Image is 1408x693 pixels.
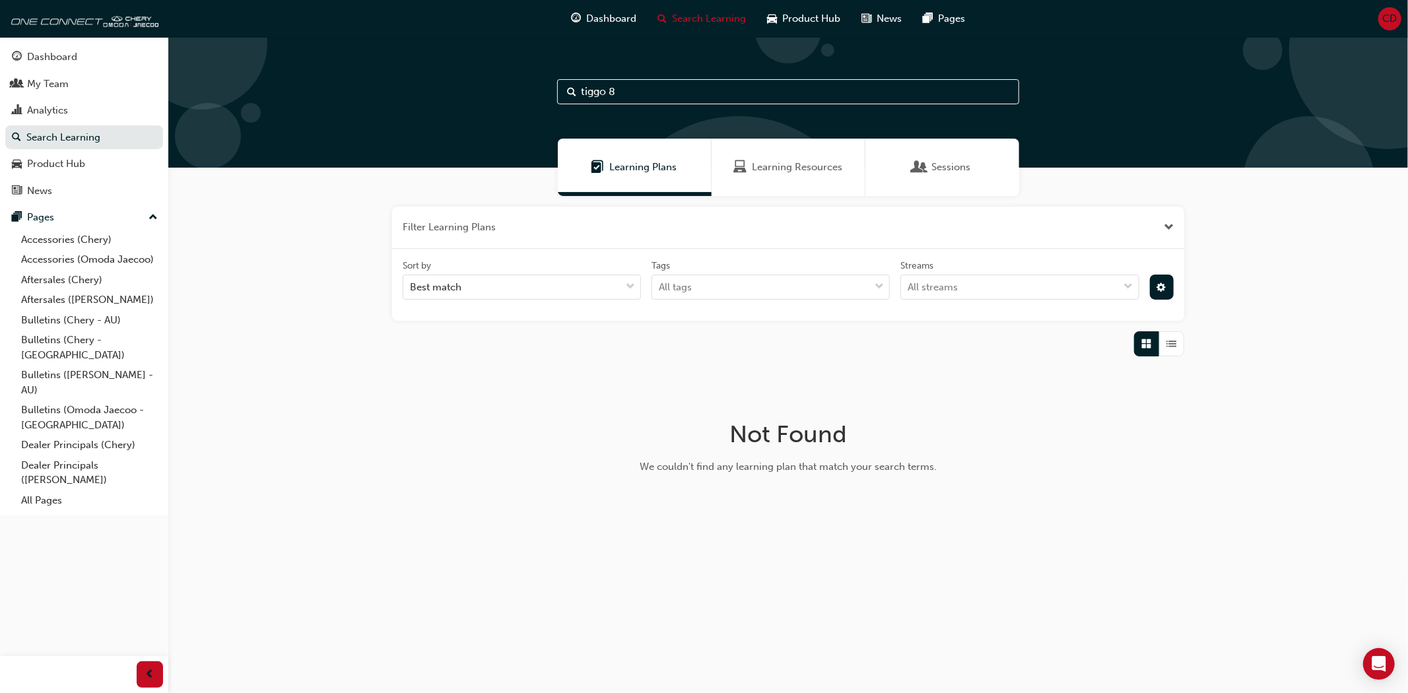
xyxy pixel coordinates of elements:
[1142,337,1152,352] span: Grid
[852,5,913,32] a: news-iconNews
[12,212,22,224] span: pages-icon
[1150,275,1174,300] button: cog-icon
[5,45,163,69] a: Dashboard
[908,280,958,295] div: All streams
[913,5,976,32] a: pages-iconPages
[610,160,677,175] span: Learning Plans
[27,183,52,199] div: News
[752,160,842,175] span: Learning Resources
[648,5,757,32] a: search-iconSearch Learning
[1363,648,1395,680] div: Open Intercom Messenger
[1383,11,1397,26] span: CD
[16,230,163,250] a: Accessories (Chery)
[16,400,163,435] a: Bulletins (Omoda Jaecoo - [GEOGRAPHIC_DATA])
[558,139,712,196] a: Learning PlansLearning Plans
[733,160,747,175] span: Learning Resources
[1157,283,1166,294] span: cog-icon
[1167,337,1177,352] span: List
[27,156,85,172] div: Product Hub
[591,160,605,175] span: Learning Plans
[16,455,163,490] a: Dealer Principals ([PERSON_NAME])
[658,11,667,27] span: search-icon
[16,435,163,455] a: Dealer Principals (Chery)
[1164,220,1174,235] button: Close the filter
[757,5,852,32] a: car-iconProduct Hub
[12,105,22,117] span: chart-icon
[12,158,22,170] span: car-icon
[5,42,163,205] button: DashboardMy TeamAnalyticsSearch LearningProduct HubNews
[932,160,971,175] span: Sessions
[768,11,778,27] span: car-icon
[16,310,163,331] a: Bulletins (Chery - AU)
[865,139,1019,196] a: SessionsSessions
[875,279,884,296] span: down-icon
[12,132,21,144] span: search-icon
[403,259,431,273] div: Sort by
[16,270,163,290] a: Aftersales (Chery)
[923,11,933,27] span: pages-icon
[5,205,163,230] button: Pages
[27,77,69,92] div: My Team
[712,139,865,196] a: Learning ResourcesLearning Resources
[914,160,927,175] span: Sessions
[783,11,841,26] span: Product Hub
[16,365,163,400] a: Bulletins ([PERSON_NAME] - AU)
[5,98,163,123] a: Analytics
[12,51,22,63] span: guage-icon
[862,11,872,27] span: news-icon
[149,209,158,226] span: up-icon
[410,280,461,295] div: Best match
[16,249,163,270] a: Accessories (Omoda Jaecoo)
[561,5,648,32] a: guage-iconDashboard
[572,11,582,27] span: guage-icon
[5,152,163,176] a: Product Hub
[673,11,747,26] span: Search Learning
[145,667,155,683] span: prev-icon
[557,79,1019,104] input: Search...
[877,11,902,26] span: News
[939,11,966,26] span: Pages
[16,490,163,511] a: All Pages
[1378,7,1401,30] button: CD
[652,259,890,300] label: tagOptions
[567,84,576,100] span: Search
[579,420,997,449] h1: Not Found
[16,330,163,365] a: Bulletins (Chery - [GEOGRAPHIC_DATA])
[652,259,670,273] div: Tags
[1124,279,1133,296] span: down-icon
[5,72,163,96] a: My Team
[12,185,22,197] span: news-icon
[659,280,692,295] div: All tags
[27,49,77,65] div: Dashboard
[16,290,163,310] a: Aftersales ([PERSON_NAME])
[27,210,54,225] div: Pages
[12,79,22,90] span: people-icon
[7,5,158,32] img: oneconnect
[900,259,933,273] div: Streams
[587,11,637,26] span: Dashboard
[5,125,163,150] a: Search Learning
[626,279,635,296] span: down-icon
[27,103,68,118] div: Analytics
[5,179,163,203] a: News
[579,459,997,475] div: We couldn't find any learning plan that match your search terms.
